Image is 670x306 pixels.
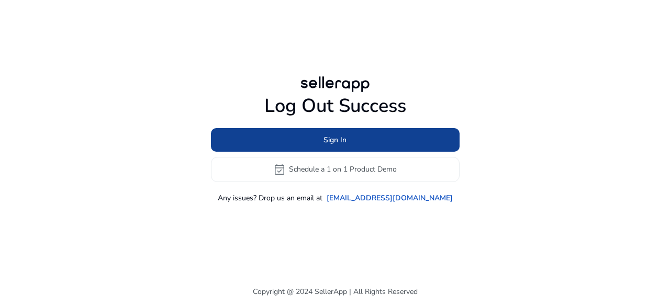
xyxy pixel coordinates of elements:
span: event_available [273,163,286,176]
p: Any issues? Drop us an email at [218,192,322,203]
button: Sign In [211,128,460,152]
a: [EMAIL_ADDRESS][DOMAIN_NAME] [327,192,453,203]
h1: Log Out Success [211,95,460,117]
button: event_availableSchedule a 1 on 1 Product Demo [211,157,460,182]
span: Sign In [323,134,347,145]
